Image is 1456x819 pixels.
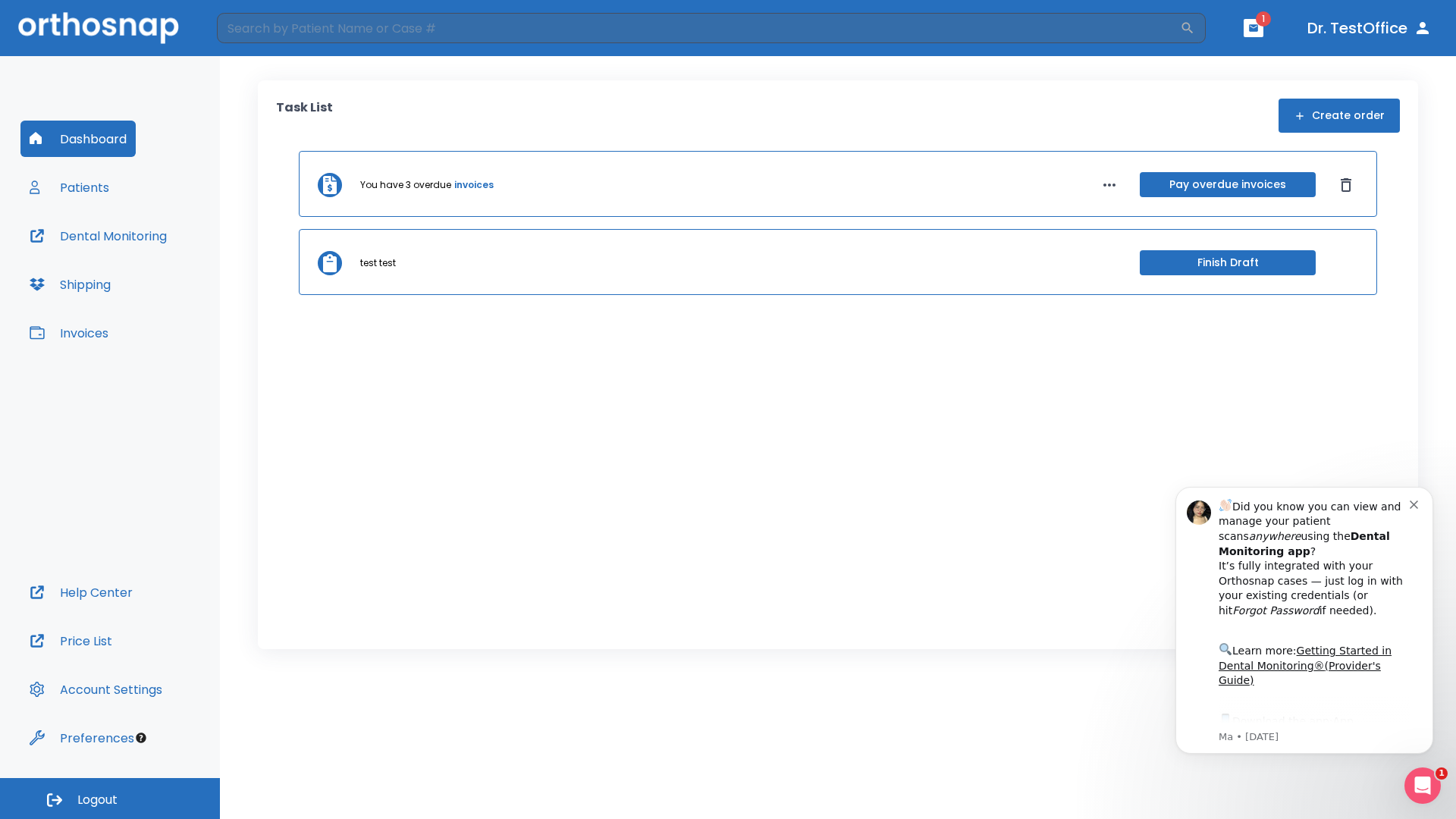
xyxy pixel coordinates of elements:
[1301,14,1438,42] button: Dr. TestOffice
[20,266,120,303] button: Shipping
[66,247,257,325] div: Download the app: | ​ Let us know if you need help getting started!
[20,315,118,351] button: Invoices
[134,731,148,745] div: Tooltip anchor
[66,266,257,280] p: Message from Ma, sent 2w ago
[1404,767,1441,804] iframe: Intercom live chat
[454,178,494,192] a: invoices
[1140,250,1316,275] button: Finish Draft
[20,720,143,756] button: Preferences
[257,33,269,45] button: Dismiss notification
[1436,767,1448,780] span: 1
[20,623,121,659] button: Price List
[18,12,179,43] img: Orthosnap
[20,121,136,157] button: Dashboard
[1334,173,1358,197] button: Dismiss
[1256,11,1271,27] span: 1
[77,792,118,808] span: Logout
[1153,464,1456,778] iframe: Intercom notifications message
[20,671,171,708] button: Account Settings
[20,169,118,206] button: Patients
[1140,172,1316,197] button: Pay overdue invoices
[360,178,451,192] p: You have 3 overdue
[360,256,396,270] p: test test
[66,251,201,278] a: App Store
[217,13,1180,43] input: Search by Patient Name or Case #
[20,218,176,254] button: Dental Monitoring
[20,574,142,610] button: Help Center
[276,99,333,133] p: Task List
[1279,99,1400,133] button: Create order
